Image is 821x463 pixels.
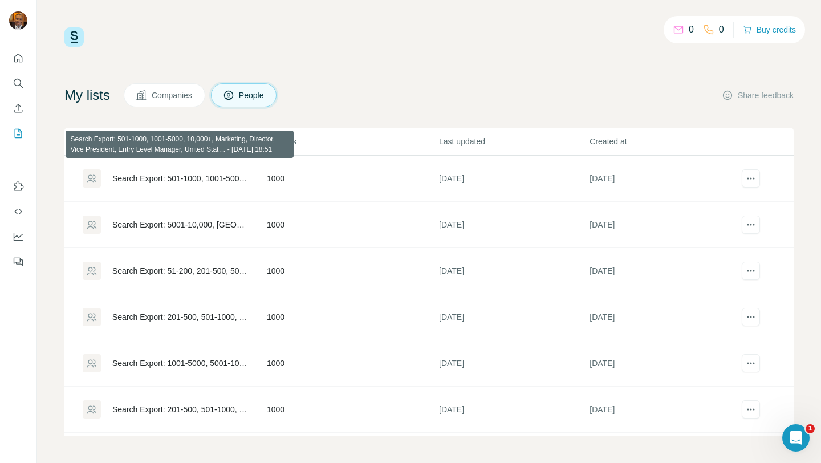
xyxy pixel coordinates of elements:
td: 1000 [266,202,438,248]
td: [DATE] [438,387,589,433]
td: [DATE] [438,202,589,248]
td: [DATE] [589,387,739,433]
button: actions [742,262,760,280]
button: actions [742,216,760,234]
button: Search [9,73,27,94]
button: actions [742,354,760,372]
td: [DATE] [438,340,589,387]
p: Created at [590,136,739,147]
button: Buy credits [743,22,796,38]
button: actions [742,169,760,188]
img: Avatar [9,11,27,30]
button: Feedback [9,251,27,272]
td: [DATE] [589,202,739,248]
span: 1 [806,424,815,433]
img: Surfe Logo [64,27,84,47]
td: [DATE] [589,156,739,202]
span: Companies [152,90,193,101]
div: Search Export: 201-500, 501-1000, 5001-10,000, [GEOGRAPHIC_DATA], Information Technology, Product... [112,311,247,323]
button: Quick start [9,48,27,68]
td: 1000 [266,340,438,387]
iframe: Intercom live chat [782,424,810,452]
button: Use Surfe API [9,201,27,222]
div: Search Export: 51-200, 201-500, 501-1000, [GEOGRAPHIC_DATA] - [DATE] 22:09 [112,265,247,277]
p: Records [267,136,438,147]
td: 1000 [266,294,438,340]
p: 0 [689,23,694,36]
button: actions [742,400,760,419]
td: [DATE] [438,294,589,340]
div: Search Export: 5001-10,000, [GEOGRAPHIC_DATA], Strategic, Director, Hospitals and Health Care, Bu... [112,219,247,230]
button: Share feedback [722,90,794,101]
h4: My lists [64,86,110,104]
td: 1000 [266,248,438,294]
td: [DATE] [589,248,739,294]
button: Dashboard [9,226,27,247]
p: List name [83,136,266,147]
td: [DATE] [438,248,589,294]
button: My lists [9,123,27,144]
td: 1000 [266,387,438,433]
td: [DATE] [589,294,739,340]
td: [DATE] [438,156,589,202]
div: Search Export: 501-1000, 1001-5000, 10,000+, Marketing, Director, Vice President, Entry Level Man... [112,173,247,184]
span: People [239,90,265,101]
button: actions [742,308,760,326]
button: Enrich CSV [9,98,27,119]
p: Last updated [439,136,588,147]
td: [DATE] [589,340,739,387]
button: Use Surfe on LinkedIn [9,176,27,197]
td: 1000 [266,156,438,202]
div: Search Export: 201-500, 501-1000, 5001-10,000, Business Development, Marketing, Information Techn... [112,404,247,415]
p: 0 [719,23,724,36]
div: Search Export: 1001-5000, 5001-10,000, 10,000+, Senior, Experienced Manager, Owner / Partner - [D... [112,358,247,369]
